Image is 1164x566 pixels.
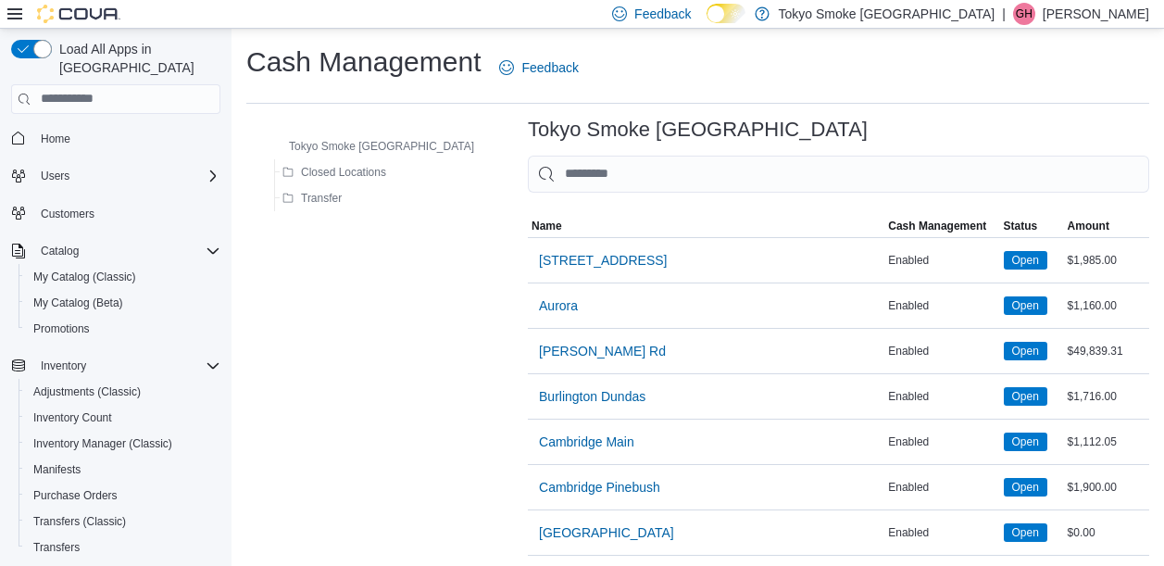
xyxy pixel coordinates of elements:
[19,431,228,457] button: Inventory Manager (Classic)
[246,44,481,81] h1: Cash Management
[884,522,999,544] div: Enabled
[41,132,70,146] span: Home
[707,23,707,24] span: Dark Mode
[33,240,86,262] button: Catalog
[1012,297,1039,314] span: Open
[528,215,884,237] button: Name
[779,3,995,25] p: Tokyo Smoke [GEOGRAPHIC_DATA]
[33,203,102,225] a: Customers
[26,484,125,507] a: Purchase Orders
[4,353,228,379] button: Inventory
[1000,215,1064,237] button: Status
[33,514,126,529] span: Transfers (Classic)
[1068,219,1109,233] span: Amount
[33,240,220,262] span: Catalog
[33,540,80,555] span: Transfers
[532,287,585,324] button: Aurora
[707,4,745,23] input: Dark Mode
[37,5,120,23] img: Cova
[1004,523,1047,542] span: Open
[26,459,220,481] span: Manifests
[19,457,228,483] button: Manifests
[1012,524,1039,541] span: Open
[33,127,220,150] span: Home
[1012,252,1039,269] span: Open
[26,407,220,429] span: Inventory Count
[539,251,667,270] span: [STREET_ADDRESS]
[26,433,180,455] a: Inventory Manager (Classic)
[1016,3,1033,25] span: GH
[1002,3,1006,25] p: |
[263,135,482,157] button: Tokyo Smoke [GEOGRAPHIC_DATA]
[26,266,144,288] a: My Catalog (Classic)
[539,296,578,315] span: Aurora
[1004,478,1047,497] span: Open
[19,316,228,342] button: Promotions
[275,187,349,209] button: Transfer
[26,266,220,288] span: My Catalog (Classic)
[634,5,691,23] span: Feedback
[41,358,86,373] span: Inventory
[1004,251,1047,270] span: Open
[1064,385,1149,408] div: $1,716.00
[26,510,220,533] span: Transfers (Classic)
[1064,522,1149,544] div: $0.00
[19,535,228,560] button: Transfers
[1012,434,1039,450] span: Open
[884,385,999,408] div: Enabled
[26,292,131,314] a: My Catalog (Beta)
[33,202,220,225] span: Customers
[1004,387,1047,406] span: Open
[26,292,220,314] span: My Catalog (Beta)
[1064,215,1149,237] button: Amount
[539,433,634,451] span: Cambridge Main
[26,459,88,481] a: Manifests
[33,384,141,399] span: Adjustments (Classic)
[521,58,578,77] span: Feedback
[539,342,666,360] span: [PERSON_NAME] Rd
[33,270,136,284] span: My Catalog (Classic)
[532,378,653,415] button: Burlington Dundas
[888,219,986,233] span: Cash Management
[1004,433,1047,451] span: Open
[539,478,660,497] span: Cambridge Pinebush
[1064,431,1149,453] div: $1,112.05
[19,379,228,405] button: Adjustments (Classic)
[33,462,81,477] span: Manifests
[33,355,94,377] button: Inventory
[532,333,673,370] button: [PERSON_NAME] Rd
[26,318,97,340] a: Promotions
[532,514,682,551] button: [GEOGRAPHIC_DATA]
[528,156,1149,193] input: This is a search bar. As you type, the results lower in the page will automatically filter.
[19,509,228,535] button: Transfers (Classic)
[33,165,77,187] button: Users
[26,381,220,403] span: Adjustments (Classic)
[301,165,386,180] span: Closed Locations
[884,249,999,271] div: Enabled
[33,296,123,310] span: My Catalog (Beta)
[33,321,90,336] span: Promotions
[4,200,228,227] button: Customers
[1064,340,1149,362] div: $49,839.31
[33,410,112,425] span: Inventory Count
[19,264,228,290] button: My Catalog (Classic)
[4,163,228,189] button: Users
[1004,342,1047,360] span: Open
[26,433,220,455] span: Inventory Manager (Classic)
[528,119,868,141] h3: Tokyo Smoke [GEOGRAPHIC_DATA]
[532,219,562,233] span: Name
[289,139,474,154] span: Tokyo Smoke [GEOGRAPHIC_DATA]
[532,423,642,460] button: Cambridge Main
[33,488,118,503] span: Purchase Orders
[1064,249,1149,271] div: $1,985.00
[4,238,228,264] button: Catalog
[539,523,674,542] span: [GEOGRAPHIC_DATA]
[275,161,394,183] button: Closed Locations
[884,340,999,362] div: Enabled
[301,191,342,206] span: Transfer
[1043,3,1149,25] p: [PERSON_NAME]
[19,290,228,316] button: My Catalog (Beta)
[884,215,999,237] button: Cash Management
[884,476,999,498] div: Enabled
[539,387,645,406] span: Burlington Dundas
